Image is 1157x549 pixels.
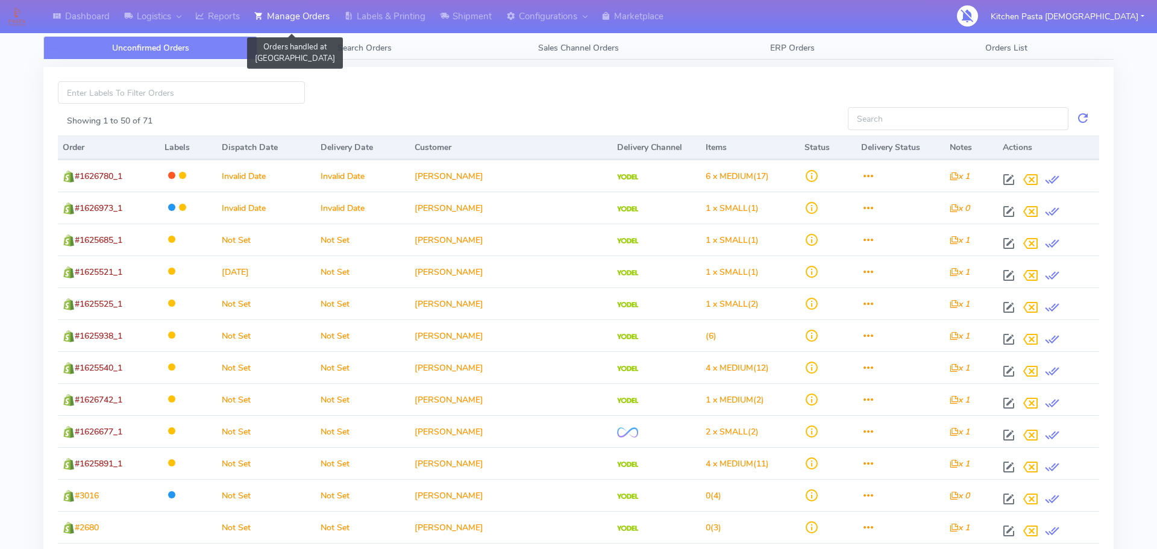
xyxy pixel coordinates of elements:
td: Not Set [316,351,410,383]
ul: Tabs [43,36,1114,60]
td: Not Set [217,351,316,383]
i: x 1 [950,426,970,438]
td: Not Set [217,447,316,479]
span: 2 x SMALL [706,426,748,438]
span: Search Orders [337,42,392,54]
input: Enter Labels To Filter Orders [58,81,305,104]
button: Kitchen Pasta [DEMOGRAPHIC_DATA] [982,4,1153,29]
span: #1625685_1 [75,234,122,246]
td: Not Set [316,224,410,256]
td: [PERSON_NAME] [410,415,612,447]
input: Search [848,107,1068,130]
i: x 1 [950,394,970,406]
span: #1626973_1 [75,202,122,214]
span: (6) [706,330,716,342]
i: x 1 [950,171,970,182]
td: [PERSON_NAME] [410,160,612,192]
span: #1625891_1 [75,458,122,469]
td: Not Set [316,479,410,511]
td: Not Set [217,511,316,543]
span: 1 x SMALL [706,266,748,278]
td: Not Set [217,287,316,319]
td: Not Set [217,319,316,351]
span: (12) [706,362,769,374]
span: 6 x MEDIUM [706,171,753,182]
td: Not Set [316,383,410,415]
span: (1) [706,202,759,214]
span: #1625540_1 [75,362,122,374]
label: Showing 1 to 50 of 71 [67,115,152,127]
img: Yodel [617,302,638,308]
img: Yodel [617,206,638,212]
span: (3) [706,522,721,533]
span: Sales Channel Orders [538,42,619,54]
th: Order [58,136,160,160]
span: #1626677_1 [75,426,122,438]
td: [PERSON_NAME] [410,511,612,543]
span: Unconfirmed Orders [112,42,189,54]
span: #1626742_1 [75,394,122,406]
img: Yodel [617,366,638,372]
i: x 1 [950,522,970,533]
td: [PERSON_NAME] [410,192,612,224]
td: Invalid Date [217,192,316,224]
i: x 1 [950,458,970,469]
td: Not Set [217,224,316,256]
span: Orders List [985,42,1027,54]
img: Yodel [617,334,638,340]
img: Yodel [617,270,638,276]
span: (2) [706,298,759,310]
span: (11) [706,458,769,469]
span: (2) [706,394,764,406]
span: (1) [706,266,759,278]
td: Not Set [316,256,410,287]
td: Invalid Date [217,160,316,192]
span: 0 [706,490,710,501]
td: [PERSON_NAME] [410,256,612,287]
i: x 1 [950,362,970,374]
td: Not Set [316,287,410,319]
span: #1625525_1 [75,298,122,310]
img: Yodel [617,174,638,180]
span: #2680 [75,522,99,533]
td: [PERSON_NAME] [410,383,612,415]
th: Customer [410,136,612,160]
td: [PERSON_NAME] [410,319,612,351]
span: (17) [706,171,769,182]
td: Invalid Date [316,160,410,192]
th: Items [701,136,800,160]
td: [PERSON_NAME] [410,224,612,256]
th: Dispatch Date [217,136,316,160]
img: Yodel [617,525,638,532]
td: Not Set [217,383,316,415]
img: OnFleet [617,427,638,438]
i: x 1 [950,234,970,246]
span: 1 x SMALL [706,298,748,310]
i: x 1 [950,330,970,342]
th: Actions [998,136,1099,160]
td: [PERSON_NAME] [410,447,612,479]
img: Yodel [617,238,638,244]
span: #3016 [75,490,99,501]
td: Not Set [316,415,410,447]
th: Notes [945,136,998,160]
span: 1 x SMALL [706,202,748,214]
span: 4 x MEDIUM [706,458,753,469]
span: 4 x MEDIUM [706,362,753,374]
span: #1625938_1 [75,330,122,342]
td: [PERSON_NAME] [410,351,612,383]
span: #1625521_1 [75,266,122,278]
span: 1 x SMALL [706,234,748,246]
img: Yodel [617,462,638,468]
th: Status [800,136,857,160]
span: (2) [706,426,759,438]
td: Not Set [316,511,410,543]
span: ERP Orders [770,42,815,54]
img: Yodel [617,398,638,404]
td: [PERSON_NAME] [410,479,612,511]
span: 0 [706,522,710,533]
i: x 0 [950,490,970,501]
i: x 0 [950,202,970,214]
td: [DATE] [217,256,316,287]
td: [PERSON_NAME] [410,287,612,319]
